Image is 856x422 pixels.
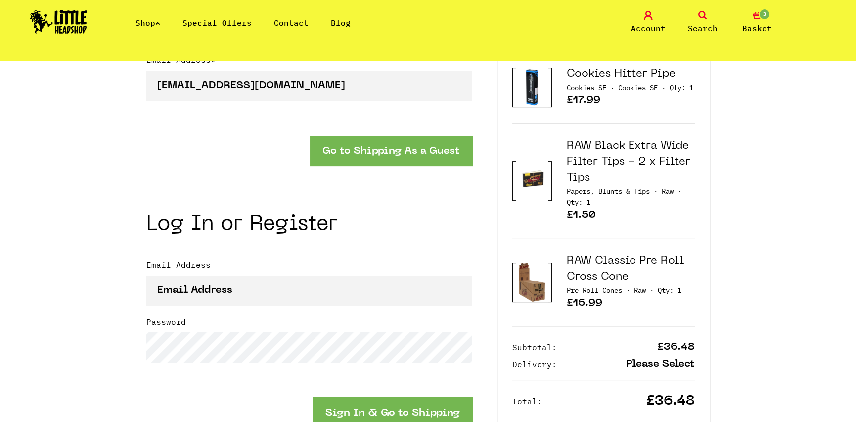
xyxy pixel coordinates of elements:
label: Email Address [146,259,472,276]
a: Cookies Hitter Pipe [567,69,676,79]
span: Quantity [670,83,693,92]
p: Delivery: [512,358,557,370]
a: Shop [135,18,160,28]
label: Email Address [146,54,472,71]
input: Email Address [146,71,472,101]
p: £17.99 [567,95,695,108]
span: Basket [742,22,772,34]
span: Brand [618,83,666,92]
span: Category [567,83,614,92]
a: RAW Classic Pre Roll Cross Cone [567,256,684,282]
h2: Log In or Register [146,215,472,234]
p: £36.48 [646,396,695,406]
span: Quantity [567,198,590,207]
input: Email Address [146,276,472,306]
p: £36.48 [657,342,695,352]
a: Contact [274,18,309,28]
span: Search [688,22,718,34]
a: 3 Basket [732,11,782,34]
button: Go to Shipping As a Guest [310,136,472,166]
a: RAW Black Extra Wide Filter Tips - 2 x Filter Tips [567,141,690,183]
img: Product [516,160,548,200]
img: Little Head Shop Logo [30,10,87,34]
span: Brand [634,286,654,295]
p: £1.50 [567,210,695,223]
span: Account [631,22,666,34]
span: Brand [662,187,681,196]
img: Product [516,67,548,107]
span: Category [567,187,658,196]
span: 3 [759,8,770,20]
span: Category [567,286,630,295]
p: Please Select [626,359,695,369]
a: Search [678,11,727,34]
img: Product [516,262,548,302]
label: Password [146,316,472,332]
p: Total: [512,395,542,407]
p: Subtotal: [512,341,557,353]
span: Quantity [658,286,681,295]
a: Blog [331,18,351,28]
p: £16.99 [567,298,695,311]
a: Special Offers [182,18,252,28]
